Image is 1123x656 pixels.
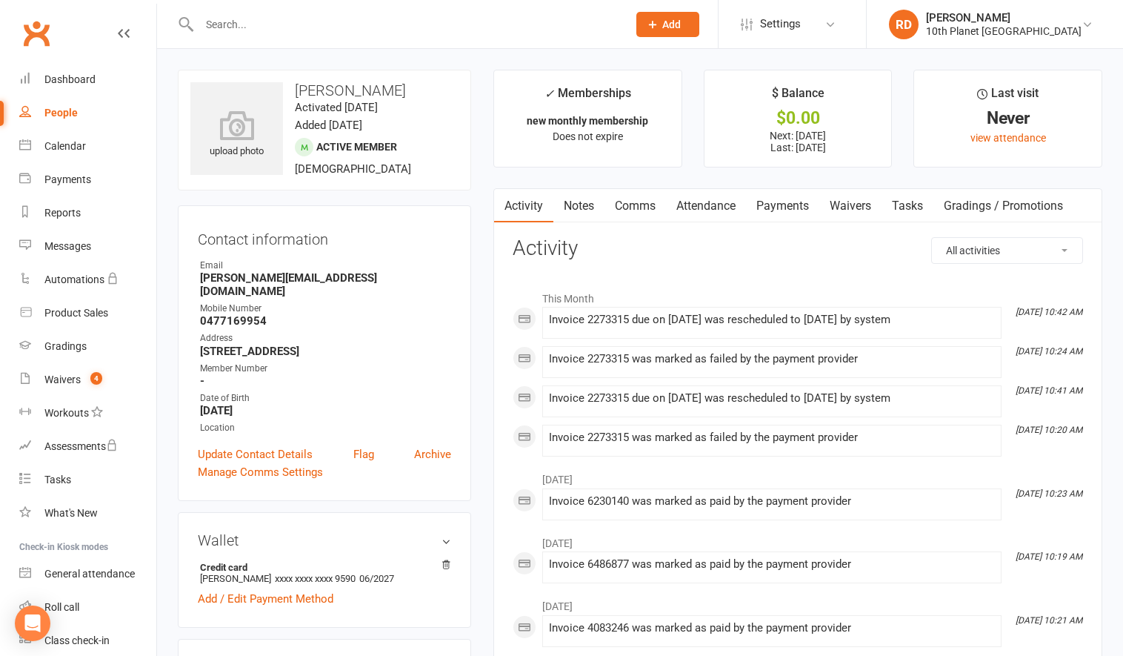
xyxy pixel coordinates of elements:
time: Added [DATE] [295,119,362,132]
div: Invoice 2273315 due on [DATE] was rescheduled to [DATE] by system [549,392,995,405]
a: Add / Edit Payment Method [198,590,333,608]
a: What's New [19,497,156,530]
i: [DATE] 10:21 AM [1016,615,1082,626]
div: Gradings [44,340,87,352]
span: 06/2027 [359,573,394,584]
li: This Month [513,283,1083,307]
li: [DATE] [513,464,1083,488]
h3: Wallet [198,532,451,549]
div: Memberships [544,84,631,111]
i: [DATE] 10:24 AM [1016,346,1082,357]
i: ✓ [544,87,554,101]
div: Invoice 6486877 was marked as paid by the payment provider [549,558,995,571]
h3: Contact information [198,225,451,248]
strong: [DATE] [200,404,451,417]
a: Update Contact Details [198,445,313,463]
a: Gradings / Promotions [933,189,1073,223]
div: Payments [44,173,91,185]
h3: [PERSON_NAME] [190,82,459,99]
div: Calendar [44,140,86,152]
p: Next: [DATE] Last: [DATE] [718,130,879,153]
div: Location [200,421,451,435]
div: What's New [44,507,98,519]
a: Flag [353,445,374,463]
div: RD [889,10,919,39]
li: [PERSON_NAME] [198,560,451,586]
i: [DATE] 10:19 AM [1016,551,1082,562]
li: [DATE] [513,591,1083,614]
a: Roll call [19,591,156,624]
div: Messages [44,240,91,252]
strong: - [200,374,451,388]
a: Messages [19,230,156,263]
strong: 0477169954 [200,314,451,328]
div: Email [200,259,451,273]
a: Archive [414,445,451,463]
i: [DATE] 10:23 AM [1016,488,1082,499]
div: Class check-in [44,635,110,646]
a: Manage Comms Settings [198,463,323,481]
a: Workouts [19,397,156,430]
div: Member Number [200,362,451,376]
span: [DEMOGRAPHIC_DATA] [295,162,411,176]
span: Active member [316,141,397,153]
i: [DATE] 10:42 AM [1016,307,1082,317]
div: upload photo [190,110,283,159]
div: 10th Planet [GEOGRAPHIC_DATA] [926,24,1082,38]
div: People [44,107,78,119]
strong: [STREET_ADDRESS] [200,345,451,358]
input: Search... [195,14,617,35]
span: xxxx xxxx xxxx 9590 [275,573,356,584]
div: General attendance [44,568,135,580]
a: view attendance [970,132,1046,144]
div: Tasks [44,474,71,486]
a: Reports [19,196,156,230]
a: Waivers 4 [19,363,156,397]
div: Address [200,331,451,345]
a: Tasks [882,189,933,223]
a: Clubworx [18,15,55,52]
h3: Activity [513,237,1083,260]
div: Dashboard [44,73,96,85]
div: Invoice 4083246 was marked as paid by the payment provider [549,622,995,635]
div: Invoice 2273315 due on [DATE] was rescheduled to [DATE] by system [549,314,995,326]
a: Payments [19,163,156,196]
li: [DATE] [513,528,1083,551]
div: Invoice 6230140 was marked as paid by the payment provider [549,495,995,508]
span: 4 [90,372,102,385]
i: [DATE] 10:20 AM [1016,425,1082,435]
a: General attendance kiosk mode [19,557,156,591]
div: Open Intercom Messenger [15,606,50,641]
time: Activated [DATE] [295,101,378,114]
a: Gradings [19,330,156,363]
strong: new monthly membership [527,115,648,127]
div: Invoice 2273315 was marked as failed by the payment provider [549,353,995,365]
div: Product Sales [44,307,108,319]
div: Waivers [44,374,81,385]
a: Comms [604,189,666,223]
div: Mobile Number [200,302,451,316]
a: Waivers [819,189,882,223]
strong: [PERSON_NAME][EMAIL_ADDRESS][DOMAIN_NAME] [200,271,451,298]
div: Assessments [44,440,118,452]
div: Date of Birth [200,391,451,405]
a: Product Sales [19,296,156,330]
span: Does not expire [553,130,623,142]
div: $0.00 [718,110,879,126]
div: Roll call [44,601,79,613]
div: [PERSON_NAME] [926,11,1082,24]
a: Attendance [666,189,746,223]
strong: Credit card [200,562,444,573]
div: Never [927,110,1088,126]
a: Payments [746,189,819,223]
a: Tasks [19,463,156,497]
div: Workouts [44,407,89,419]
div: Invoice 2273315 was marked as failed by the payment provider [549,431,995,444]
a: Assessments [19,430,156,463]
div: $ Balance [772,84,824,110]
a: Notes [553,189,604,223]
a: People [19,96,156,130]
span: Settings [760,7,801,41]
div: Last visit [977,84,1039,110]
a: Dashboard [19,63,156,96]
